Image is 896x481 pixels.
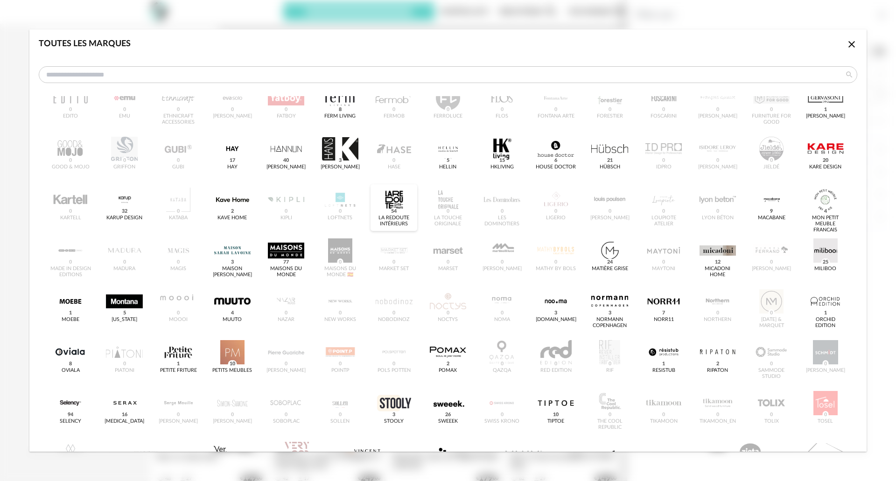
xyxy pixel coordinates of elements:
[229,208,235,215] span: 2
[822,106,828,113] span: 1
[223,317,242,323] div: Muuto
[607,309,613,317] span: 3
[654,317,674,323] div: Norr11
[62,368,80,374] div: Oviala
[552,411,560,418] span: 10
[68,360,74,368] span: 8
[120,208,129,215] span: 32
[605,157,614,164] span: 21
[769,208,775,215] span: 9
[592,266,628,272] div: Matière Grise
[112,317,137,323] div: [US_STATE]
[445,157,451,164] span: 5
[66,411,75,418] span: 94
[714,360,721,368] span: 2
[390,208,399,215] span: 54
[553,157,559,164] span: 6
[337,157,343,164] span: 3
[106,215,142,221] div: Karup Design
[536,317,576,323] div: [DOMAIN_NAME]
[217,215,247,221] div: Kave Home
[821,157,830,164] span: 20
[228,360,237,368] span: 10
[661,309,667,317] span: 7
[121,309,127,317] span: 5
[282,157,291,164] span: 40
[439,368,457,374] div: Pomax
[497,157,506,164] span: 15
[805,215,846,233] div: MON PETIT MEUBLE FRANCAIS
[439,164,456,170] div: Hellin
[806,113,845,119] div: [PERSON_NAME]
[445,360,451,368] span: 2
[822,309,828,317] span: 1
[600,164,620,170] div: Hübsch
[62,317,79,323] div: Moebe
[697,266,738,278] div: Micadoni Home
[821,258,830,266] span: 25
[589,317,630,329] div: Normann Copenhagen
[266,266,307,278] div: Maisons du Monde
[707,368,728,374] div: Ripaton
[229,309,235,317] span: 4
[822,208,828,215] span: 4
[212,368,252,374] div: Petits meubles
[324,113,356,119] div: Ferm Living
[212,266,252,278] div: Maison [PERSON_NAME]
[809,164,841,170] div: Kare Design
[227,164,238,170] div: HAY
[814,266,836,272] div: Miliboo
[384,418,404,425] div: Stooly
[120,411,129,418] span: 16
[805,317,846,329] div: Orchid Edition
[266,164,306,170] div: [PERSON_NAME]
[175,360,182,368] span: 1
[160,368,197,374] div: Petite Friture
[553,309,559,317] span: 3
[39,39,131,49] div: Toutes les marques
[229,258,235,266] span: 3
[547,418,564,425] div: TIPTOE
[60,418,81,425] div: Selency
[228,157,237,164] span: 17
[661,360,667,368] span: 1
[68,309,74,317] span: 1
[438,418,458,425] div: Sweeek
[337,106,343,113] span: 8
[321,164,360,170] div: [PERSON_NAME]
[605,258,614,266] span: 24
[490,164,514,170] div: Hkliving
[29,29,867,452] div: dialog
[536,164,576,170] div: House Doctor
[713,258,722,266] span: 12
[105,418,144,425] div: [MEDICAL_DATA]
[846,40,857,49] span: Close icon
[652,368,675,374] div: Resistub
[443,411,452,418] span: 26
[282,258,291,266] span: 77
[391,411,397,418] span: 3
[374,215,414,227] div: La Redoute intérieurs
[758,215,785,221] div: MACABANE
